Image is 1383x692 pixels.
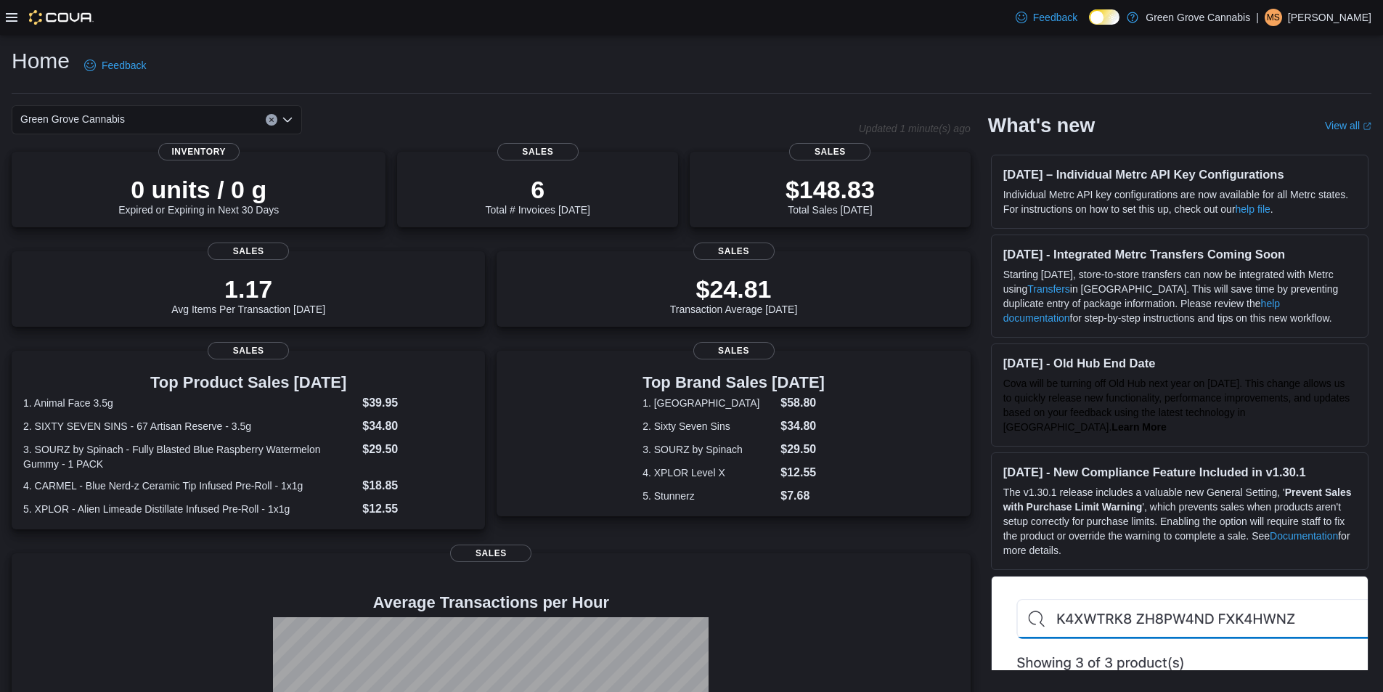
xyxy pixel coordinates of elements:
dd: $12.55 [362,500,473,518]
span: Sales [789,143,870,160]
span: Green Grove Cannabis [20,110,125,128]
dd: $34.80 [362,418,473,435]
div: Total Sales [DATE] [786,175,875,216]
dt: 5. Stunnerz [642,489,775,503]
dt: 3. SOURZ by Spinach - Fully Blasted Blue Raspberry Watermelon Gummy - 1 PACK [23,442,356,471]
p: Individual Metrc API key configurations are now available for all Metrc states. For instructions ... [1003,187,1356,216]
dd: $29.50 [362,441,473,458]
p: $148.83 [786,175,875,204]
input: Dark Mode [1089,9,1119,25]
button: Open list of options [282,114,293,126]
dd: $12.55 [780,464,825,481]
span: Sales [208,342,289,359]
div: Expired or Expiring in Next 30 Days [118,175,279,216]
p: [PERSON_NAME] [1288,9,1371,26]
h1: Home [12,46,70,76]
h4: Average Transactions per Hour [23,594,959,611]
span: MS [1267,9,1280,26]
h3: [DATE] - Old Hub End Date [1003,356,1356,370]
strong: Prevent Sales with Purchase Limit Warning [1003,487,1352,513]
svg: External link [1363,122,1371,131]
a: Feedback [1010,3,1083,32]
p: 6 [486,175,590,204]
img: Cova [29,10,94,25]
p: Starting [DATE], store-to-store transfers can now be integrated with Metrc using in [GEOGRAPHIC_D... [1003,267,1356,325]
span: Inventory [158,143,240,160]
dt: 2. SIXTY SEVEN SINS - 67 Artisan Reserve - 3.5g [23,419,356,433]
dd: $58.80 [780,394,825,412]
dd: $7.68 [780,487,825,505]
span: Sales [693,342,775,359]
a: Learn More [1111,421,1166,433]
span: Feedback [1033,10,1077,25]
dt: 1. Animal Face 3.5g [23,396,356,410]
dt: 5. XPLOR - Alien Limeade Distillate Infused Pre-Roll - 1x1g [23,502,356,516]
p: The v1.30.1 release includes a valuable new General Setting, ' ', which prevents sales when produ... [1003,485,1356,558]
span: Feedback [102,58,146,73]
h3: [DATE] - New Compliance Feature Included in v1.30.1 [1003,465,1356,479]
dt: 3. SOURZ by Spinach [642,442,775,457]
h3: Top Product Sales [DATE] [23,374,473,391]
dt: 1. [GEOGRAPHIC_DATA] [642,396,775,410]
div: Avg Items Per Transaction [DATE] [171,274,325,315]
a: help documentation [1003,298,1280,324]
a: View allExternal link [1325,120,1371,131]
dd: $29.50 [780,441,825,458]
p: Green Grove Cannabis [1146,9,1250,26]
div: Michael Spaziani [1265,9,1282,26]
span: Cova will be turning off Old Hub next year on [DATE]. This change allows us to quickly release ne... [1003,378,1350,433]
p: $24.81 [670,274,798,304]
a: help file [1236,203,1270,215]
div: Total # Invoices [DATE] [486,175,590,216]
span: Sales [693,243,775,260]
a: Feedback [78,51,152,80]
h2: What's new [988,114,1095,137]
dd: $34.80 [780,418,825,435]
a: Documentation [1270,530,1338,542]
dt: 4. XPLOR Level X [642,465,775,480]
dd: $39.95 [362,394,473,412]
h3: Top Brand Sales [DATE] [642,374,825,391]
a: Transfers [1027,283,1070,295]
span: Sales [497,143,579,160]
h3: [DATE] - Integrated Metrc Transfers Coming Soon [1003,247,1356,261]
dd: $18.85 [362,477,473,494]
p: | [1256,9,1259,26]
p: 1.17 [171,274,325,304]
div: Transaction Average [DATE] [670,274,798,315]
dt: 4. CARMEL - Blue Nerd-z Ceramic Tip Infused Pre-Roll - 1x1g [23,479,356,493]
p: 0 units / 0 g [118,175,279,204]
h3: [DATE] – Individual Metrc API Key Configurations [1003,167,1356,182]
span: Sales [208,243,289,260]
button: Clear input [266,114,277,126]
span: Sales [450,545,531,562]
dt: 2. Sixty Seven Sins [642,419,775,433]
p: Updated 1 minute(s) ago [859,123,971,134]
